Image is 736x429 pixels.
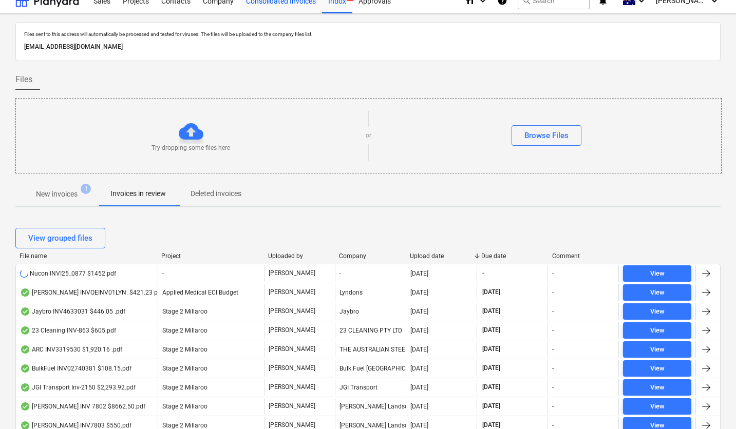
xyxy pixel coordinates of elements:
p: [PERSON_NAME] [269,326,315,335]
div: Nucon INVI25_0877 $1452.pdf [20,269,116,278]
div: OCR finished [20,326,30,335]
div: 23 Cleaning INV-863 $605.pdf [20,326,116,335]
div: JGI Transport Inv-2150 $2,293.92.pdf [20,383,136,392]
span: Stage 2 Millaroo [162,403,207,410]
div: Jaybro [335,303,406,320]
p: [PERSON_NAME] [269,345,315,354]
div: OCR finished [20,345,30,354]
div: [DATE] [410,270,428,277]
div: [DATE] [410,384,428,391]
p: New invoices [36,189,78,200]
div: - [552,384,554,391]
span: [DATE] [481,345,501,354]
button: View [623,322,691,339]
div: - [552,327,554,334]
p: [PERSON_NAME] [269,364,315,373]
div: Project [161,252,259,260]
div: [DATE] [410,308,428,315]
p: [PERSON_NAME] [269,402,315,411]
div: [DATE] [410,346,428,353]
div: Lyndons [335,284,406,301]
span: [DATE] [481,364,501,373]
div: ARC INV3319530 $1,920.16 .pdf [20,345,122,354]
span: [DATE] [481,383,501,392]
div: View [650,306,665,318]
button: Browse Files [512,125,581,146]
div: View [650,344,665,356]
div: Comment [552,252,615,260]
button: View [623,284,691,301]
span: - [162,270,164,277]
button: View [623,360,691,377]
div: OCR finished [20,402,30,411]
div: - [552,308,554,315]
div: OCR finished [20,307,30,316]
button: View grouped files [15,228,105,248]
span: Stage 2 Millaroo [162,365,207,372]
iframe: Chat Widget [685,380,736,429]
p: or [366,131,371,140]
div: [DATE] [410,403,428,410]
div: Due date [481,252,544,260]
span: [DATE] [481,288,501,297]
div: OCR finished [20,288,30,297]
span: Stage 2 Millaroo [162,308,207,315]
p: Invoices in review [110,188,166,199]
button: View [623,398,691,415]
div: - [552,422,554,429]
div: - [552,289,554,296]
p: Try dropping some files here [152,144,230,152]
span: 1 [81,184,91,194]
span: Files [15,73,32,86]
span: Stage 2 Millaroo [162,422,207,429]
div: - [552,365,554,372]
div: Upload date [410,252,473,260]
div: File name [20,252,153,260]
p: Files sent to this address will automatically be processed and tested for viruses. The files will... [24,31,712,37]
div: View grouped files [28,231,92,245]
div: Company [339,252,402,260]
button: View [623,303,691,320]
span: Applied Medical ECI Budget [162,289,238,296]
div: View [650,401,665,413]
div: Bulk Fuel [GEOGRAPHIC_DATA] [335,360,406,377]
div: View [650,287,665,299]
div: OCR finished [20,364,30,373]
div: View [650,325,665,337]
span: [DATE] [481,402,501,411]
div: THE AUSTRALIAN STEEL COMPANY (OPERATIONS) PTY LTD [335,341,406,358]
div: 23 CLEANING PTY LTD [335,322,406,339]
button: View [623,265,691,282]
div: [DATE] [410,365,428,372]
p: [EMAIL_ADDRESS][DOMAIN_NAME] [24,42,712,52]
span: Stage 2 Millaroo [162,327,207,334]
button: View [623,341,691,358]
div: Try dropping some files hereorBrowse Files [15,98,722,173]
div: - [335,265,406,282]
div: View [650,268,665,280]
div: JGI Transport [335,379,406,396]
div: Browse Files [524,129,569,142]
button: View [623,379,691,396]
div: [PERSON_NAME] Landscape Architects [335,398,406,415]
span: [DATE] [481,326,501,335]
div: View [650,382,665,394]
span: Stage 2 Millaroo [162,384,207,391]
div: [PERSON_NAME] INV 7802 $8662.50.pdf [20,402,145,411]
div: OCR finished [20,383,30,392]
p: Deleted invoices [191,188,241,199]
div: BulkFuel INV02740381 $108.15.pdf [20,364,131,373]
p: [PERSON_NAME] [269,269,315,278]
div: View [650,363,665,375]
div: OCR in progress [20,269,28,278]
div: - [552,346,554,353]
p: [PERSON_NAME] [269,383,315,392]
div: - [552,270,554,277]
span: - [481,269,485,278]
span: [DATE] [481,307,501,316]
div: [DATE] [410,327,428,334]
span: Stage 2 Millaroo [162,346,207,353]
div: [DATE] [410,289,428,296]
div: - [552,403,554,410]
